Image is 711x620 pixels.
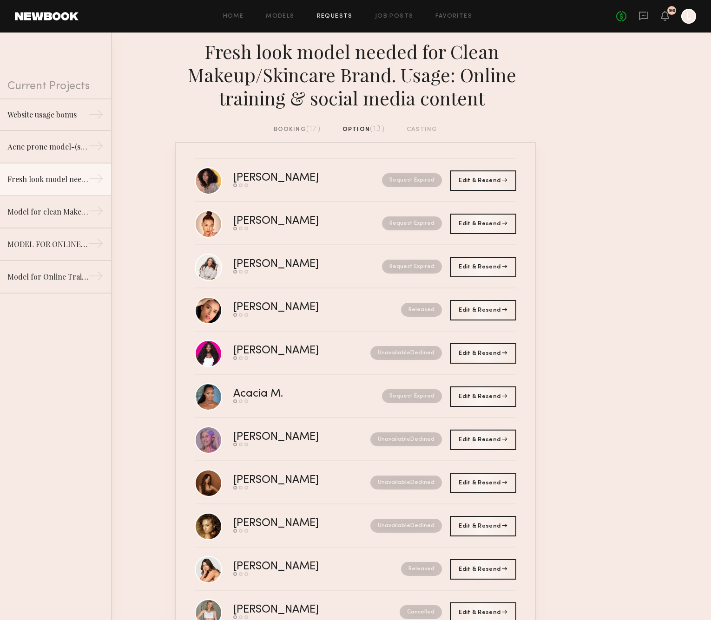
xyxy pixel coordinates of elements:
[459,394,507,399] span: Edit & Resend
[459,523,507,529] span: Edit & Resend
[266,13,294,20] a: Models
[88,236,104,255] div: →
[195,288,516,332] a: [PERSON_NAME]Released
[382,173,442,187] nb-request-status: Request Expired
[459,307,507,313] span: Edit & Resend
[195,548,516,591] a: [PERSON_NAME]Released
[88,107,104,125] div: →
[195,202,516,245] a: [PERSON_NAME]Request Expired
[435,13,472,20] a: Favorites
[233,432,345,443] div: [PERSON_NAME]
[175,40,536,110] div: Fresh look model needed for Clean Makeup/Skincare Brand. Usage: Online training & social media co...
[7,239,88,250] div: MODEL FOR ONLINE TRAINING (CLEAN BEAUTY BRAND)
[233,518,345,529] div: [PERSON_NAME]
[233,216,350,227] div: [PERSON_NAME]
[7,109,88,120] div: Website usage bonus
[88,268,104,287] div: →
[274,124,321,135] div: booking
[370,432,442,446] nb-request-status: Unavailable Declined
[382,260,442,274] nb-request-status: Request Expired
[459,480,507,486] span: Edit & Resend
[88,171,104,189] div: →
[195,504,516,548] a: [PERSON_NAME]UnavailableDeclined
[382,216,442,230] nb-request-status: Request Expired
[7,206,88,217] div: Model for clean Makeup/Skincare line. Online training and social media content.
[233,302,360,313] div: [PERSON_NAME]
[195,159,516,202] a: [PERSON_NAME]Request Expired
[400,605,442,619] nb-request-status: Cancelled
[401,303,442,317] nb-request-status: Released
[681,9,696,24] a: L
[317,13,353,20] a: Requests
[233,475,345,486] div: [PERSON_NAME]
[459,437,507,443] span: Edit & Resend
[233,173,350,183] div: [PERSON_NAME]
[459,351,507,356] span: Edit & Resend
[7,271,88,282] div: Model for Online Training (Clean Beauty Brand)
[459,221,507,227] span: Edit & Resend
[233,259,350,270] div: [PERSON_NAME]
[7,141,88,152] div: Acne prone model-(slight acne or rosecea) for beauty job/clean beauty brand
[233,561,360,572] div: [PERSON_NAME]
[195,245,516,288] a: [PERSON_NAME]Request Expired
[459,178,507,183] span: Edit & Resend
[306,125,321,133] span: (17)
[233,605,359,615] div: [PERSON_NAME]
[7,174,88,185] div: Fresh look model needed for Clean Makeup/Skincare Brand. Usage: Online training & social media co...
[195,375,516,418] a: Acacia M.Request Expired
[375,13,414,20] a: Job Posts
[459,264,507,270] span: Edit & Resend
[88,138,104,157] div: →
[401,562,442,576] nb-request-status: Released
[233,389,333,399] div: Acacia M.
[382,389,442,403] nb-request-status: Request Expired
[233,346,345,356] div: [PERSON_NAME]
[370,476,442,489] nb-request-status: Unavailable Declined
[459,610,507,615] span: Edit & Resend
[195,418,516,461] a: [PERSON_NAME]UnavailableDeclined
[370,519,442,533] nb-request-status: Unavailable Declined
[669,8,675,13] div: 96
[370,346,442,360] nb-request-status: Unavailable Declined
[195,332,516,375] a: [PERSON_NAME]UnavailableDeclined
[195,461,516,504] a: [PERSON_NAME]UnavailableDeclined
[88,203,104,222] div: →
[459,567,507,572] span: Edit & Resend
[223,13,244,20] a: Home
